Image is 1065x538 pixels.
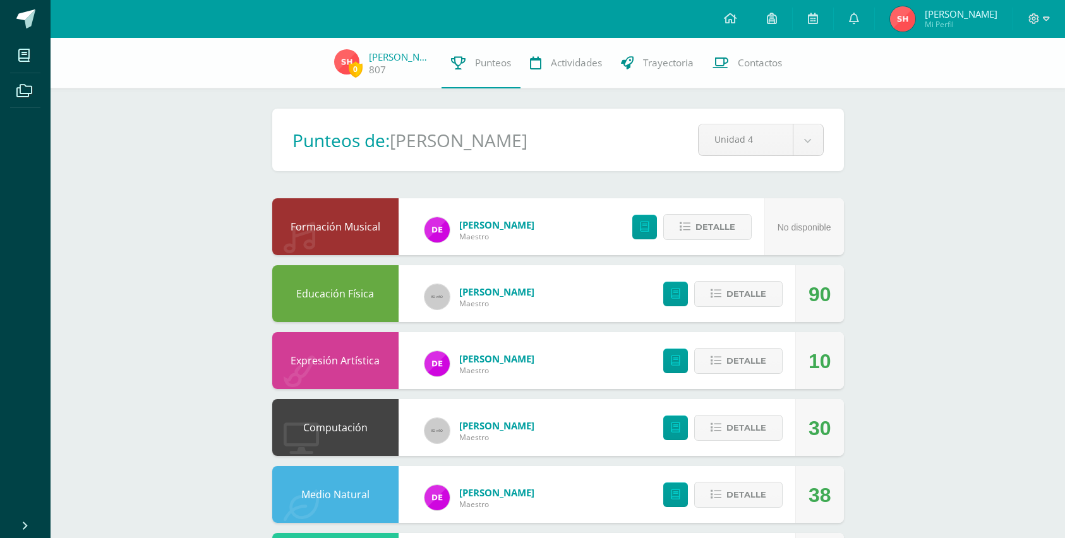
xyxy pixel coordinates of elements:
[694,348,783,374] button: Detalle
[369,63,386,76] a: 807
[272,265,399,322] div: Educación Física
[459,285,534,298] span: [PERSON_NAME]
[334,49,359,75] img: 85eae72d3e941af0bf7a8e347557fbb8.png
[459,231,534,242] span: Maestro
[459,365,534,376] span: Maestro
[459,486,534,499] span: [PERSON_NAME]
[809,266,831,323] div: 90
[925,19,997,30] span: Mi Perfil
[459,419,534,432] span: [PERSON_NAME]
[809,400,831,457] div: 30
[272,399,399,456] div: Computación
[726,483,766,506] span: Detalle
[390,128,527,152] h1: [PERSON_NAME]
[459,499,534,510] span: Maestro
[459,218,534,231] span: [PERSON_NAME]
[611,38,703,88] a: Trayectoria
[424,284,450,309] img: 60x60
[694,482,783,508] button: Detalle
[459,432,534,443] span: Maestro
[778,222,831,232] span: No disponible
[459,352,534,365] span: [PERSON_NAME]
[424,418,450,443] img: 60x60
[424,485,450,510] img: a2d025f027ecaaf10809de5963d4112f.png
[738,56,782,69] span: Contactos
[459,298,534,309] span: Maestro
[890,6,915,32] img: 85eae72d3e941af0bf7a8e347557fbb8.png
[475,56,511,69] span: Punteos
[442,38,520,88] a: Punteos
[272,466,399,523] div: Medio Natural
[925,8,997,20] span: [PERSON_NAME]
[809,467,831,523] div: 38
[292,128,390,152] h1: Punteos de:
[424,217,450,242] img: a2d025f027ecaaf10809de5963d4112f.png
[699,124,822,155] a: Unidad 4
[272,332,399,389] div: Expresión Artística
[714,124,776,154] span: Unidad 4
[694,415,783,441] button: Detalle
[726,416,766,439] span: Detalle
[369,51,432,63] a: [PERSON_NAME]
[694,281,783,307] button: Detalle
[551,56,602,69] span: Actividades
[272,198,399,255] div: Formación Musical
[726,282,766,306] span: Detalle
[520,38,611,88] a: Actividades
[424,351,450,376] img: a2d025f027ecaaf10809de5963d4112f.png
[695,215,735,239] span: Detalle
[349,61,363,77] span: 0
[643,56,694,69] span: Trayectoria
[663,214,752,240] button: Detalle
[726,349,766,373] span: Detalle
[809,333,831,390] div: 10
[703,38,791,88] a: Contactos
